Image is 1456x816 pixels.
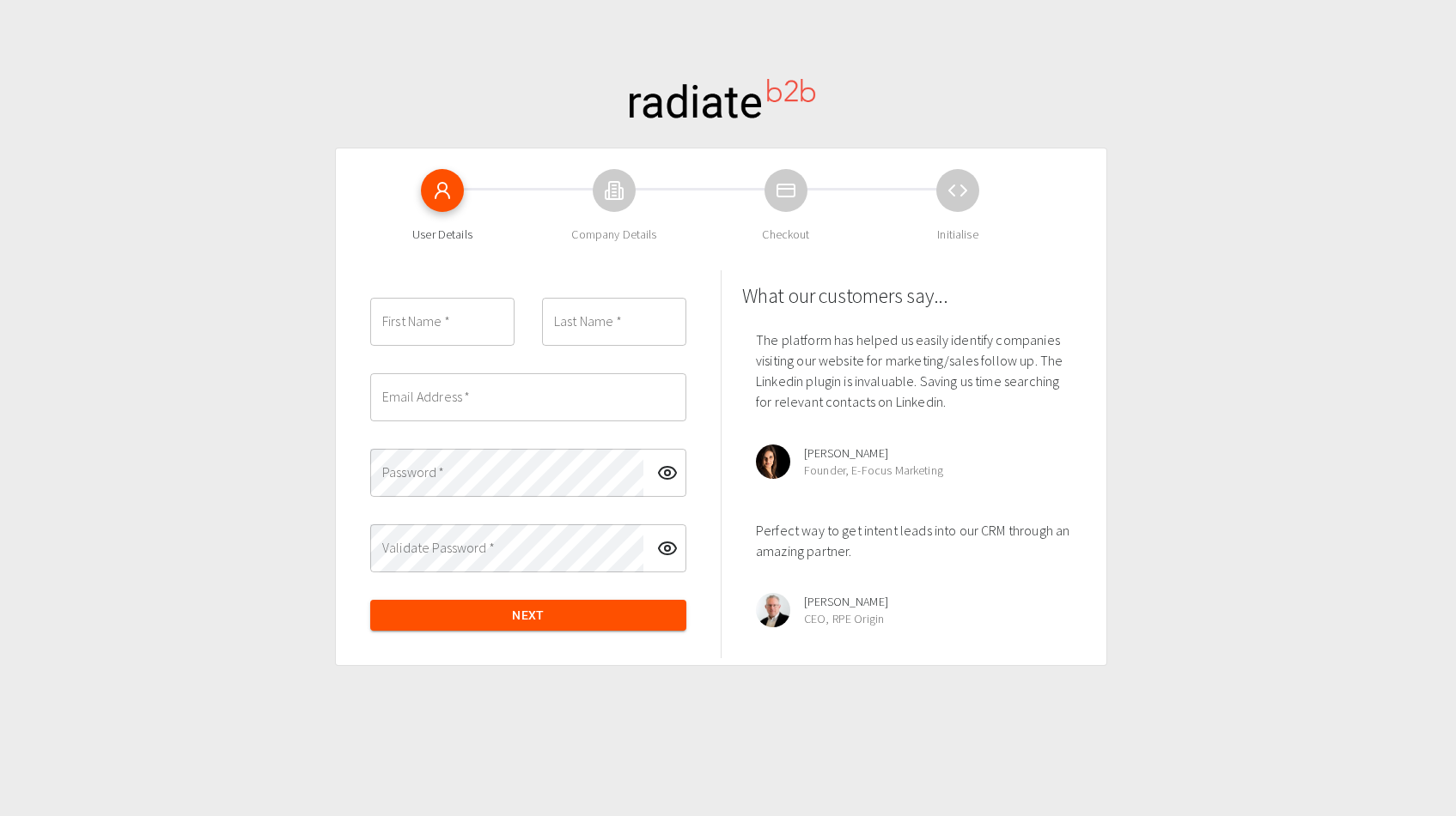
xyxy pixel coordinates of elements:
span: Initialise [879,226,1037,243]
span: CEO, RPE Origin [804,610,1072,627]
span: Company Details [535,226,693,243]
img: kate.jpg [756,444,790,479]
h2: What our customers say... [742,284,1086,309]
button: Next [370,600,686,632]
span: Founder, E-Focus Marketing [804,462,1072,479]
p: The platform has helped us easily identify companies visiting our website for marketing/sales fol... [756,329,1072,412]
p: Perfect way to get intent leads into our CRM through an amazing partner. [756,520,1072,561]
span: [PERSON_NAME] [804,593,1072,610]
span: User Details [363,226,521,243]
img: ryan.jpeg [756,593,790,627]
button: toggle password visibility [650,456,685,490]
span: Checkout [707,226,865,243]
span: [PERSON_NAME] [804,444,1072,462]
button: toggle password visibility [650,531,685,565]
img: radiateb2b_logo_black.png [614,68,829,130]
